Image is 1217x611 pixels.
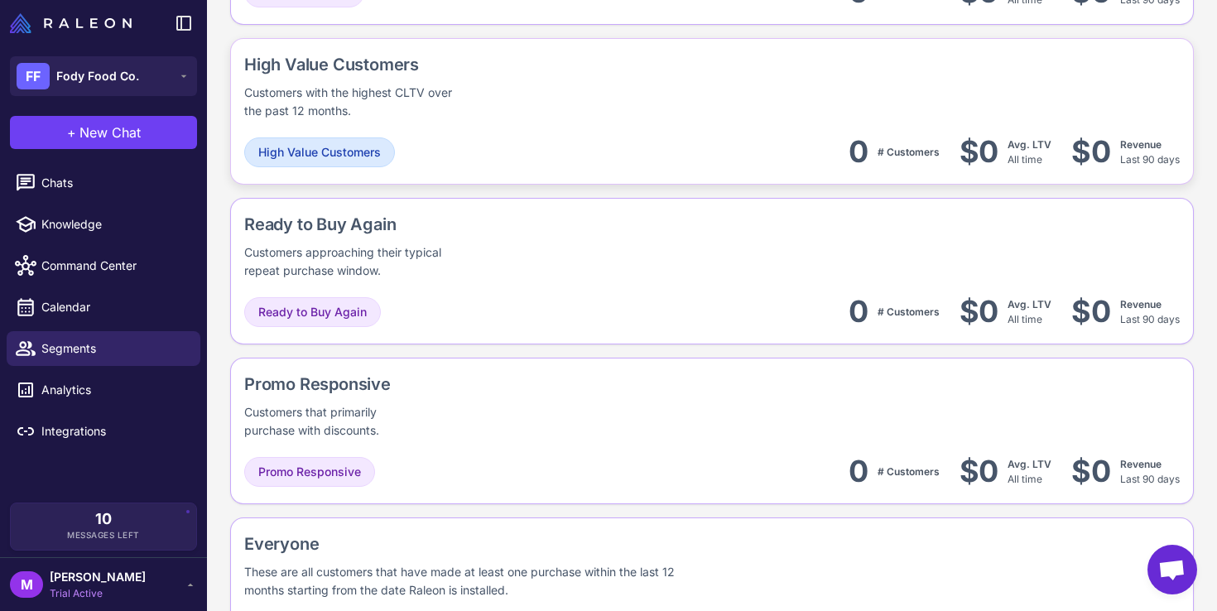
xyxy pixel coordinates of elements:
span: Avg. LTV [1008,298,1051,310]
button: +New Chat [10,116,197,149]
div: $0 [1071,133,1110,171]
div: These are all customers that have made at least one purchase within the last 12 months starting f... [244,563,710,599]
span: Revenue [1120,138,1162,151]
div: $0 [1071,453,1110,490]
div: Customers with the highest CLTV over the past 12 months. [244,84,456,120]
span: 10 [95,512,112,527]
span: # Customers [878,465,940,478]
div: Last 90 days [1120,457,1180,487]
span: # Customers [878,146,940,158]
span: Chats [41,174,187,192]
div: M [10,571,43,598]
a: Knowledge [7,207,200,242]
a: Segments [7,331,200,366]
div: $0 [1071,293,1110,330]
span: Trial Active [50,586,146,601]
a: Calendar [7,290,200,325]
a: Integrations [7,414,200,449]
div: Last 90 days [1120,137,1180,167]
div: Customers approaching their typical repeat purchase window. [244,243,469,280]
span: Command Center [41,257,187,275]
div: $0 [960,453,998,490]
span: # Customers [878,305,940,318]
img: Raleon Logo [10,13,132,33]
div: High Value Customers [244,52,562,77]
div: 0 [849,453,868,490]
span: Promo Responsive [258,463,361,481]
a: Analytics [7,373,200,407]
span: Revenue [1120,298,1162,310]
span: Analytics [41,381,187,399]
div: All time [1008,297,1051,327]
a: Chats [7,166,200,200]
span: Calendar [41,298,187,316]
span: + [67,123,76,142]
span: New Chat [79,123,141,142]
div: Everyone [244,532,942,556]
div: Promo Responsive [244,372,515,397]
a: Open chat [1147,545,1197,594]
div: 0 [849,133,868,171]
div: All time [1008,457,1051,487]
div: $0 [960,133,998,171]
div: 0 [849,293,868,330]
span: Revenue [1120,458,1162,470]
button: FFFody Food Co. [10,56,197,96]
div: Ready to Buy Again [244,212,581,237]
div: FF [17,63,50,89]
span: Avg. LTV [1008,138,1051,151]
div: Customers that primarily purchase with discounts. [244,403,425,440]
span: Integrations [41,422,187,440]
span: Knowledge [41,215,187,233]
span: Segments [41,339,187,358]
span: Avg. LTV [1008,458,1051,470]
div: All time [1008,137,1051,167]
a: Command Center [7,248,200,283]
span: Messages Left [67,529,140,541]
div: Last 90 days [1120,297,1180,327]
span: Fody Food Co. [56,67,139,85]
div: $0 [960,293,998,330]
span: Ready to Buy Again [258,303,367,321]
span: [PERSON_NAME] [50,568,146,586]
span: High Value Customers [258,143,381,161]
